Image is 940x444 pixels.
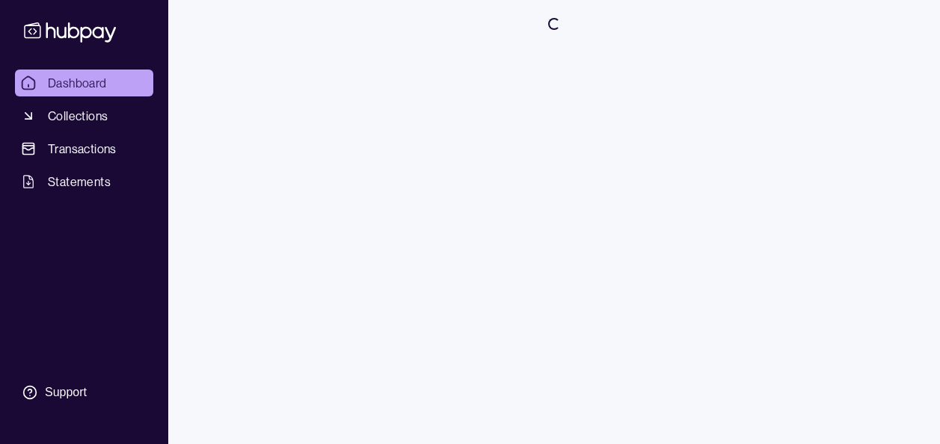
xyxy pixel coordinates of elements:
[15,377,153,408] a: Support
[15,70,153,96] a: Dashboard
[48,173,111,191] span: Statements
[48,107,108,125] span: Collections
[48,140,117,158] span: Transactions
[15,102,153,129] a: Collections
[15,168,153,195] a: Statements
[45,384,87,401] div: Support
[15,135,153,162] a: Transactions
[48,74,107,92] span: Dashboard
